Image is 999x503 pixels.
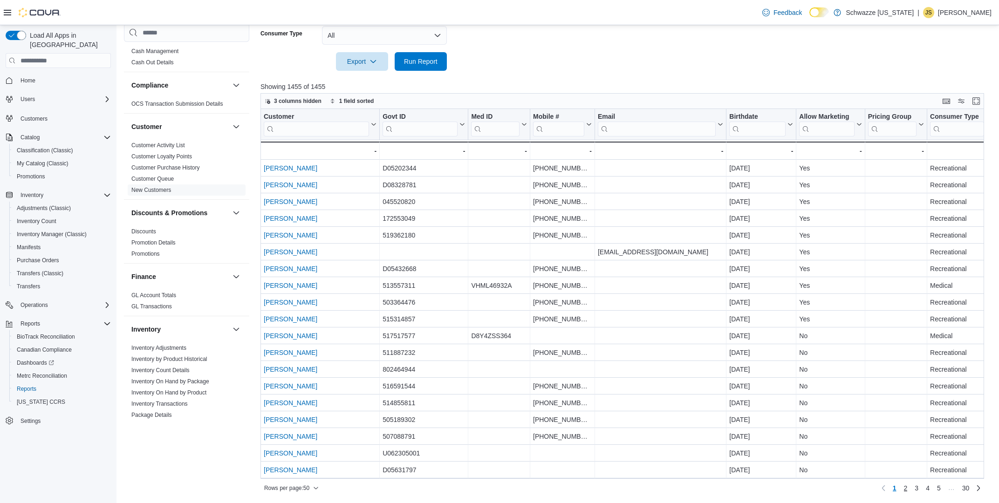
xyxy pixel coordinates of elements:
[13,171,49,182] a: Promotions
[260,483,322,494] button: Rows per page:50
[264,315,317,323] a: [PERSON_NAME]
[2,111,115,125] button: Customers
[13,203,75,214] a: Adjustments (Classic)
[13,216,60,227] a: Inventory Count
[13,255,111,266] span: Purchase Orders
[404,57,438,66] span: Run Report
[131,250,160,258] span: Promotions
[17,359,54,367] span: Dashboards
[930,163,992,174] div: Recreational
[893,483,896,493] span: 1
[21,320,40,327] span: Reports
[729,230,793,241] div: [DATE]
[2,414,115,428] button: Settings
[131,81,168,90] h3: Compliance
[533,196,592,207] div: [PHONE_NUMBER]
[533,113,584,136] div: Mobile #
[383,213,465,224] div: 172553049
[13,357,58,368] a: Dashboards
[598,113,716,136] div: Email
[264,215,317,222] a: [PERSON_NAME]
[9,170,115,183] button: Promotions
[17,372,67,380] span: Metrc Reconciliation
[9,330,115,343] button: BioTrack Reconciliation
[2,131,115,144] button: Catalog
[13,396,111,408] span: Washington CCRS
[17,132,111,143] span: Catalog
[930,113,992,136] button: Consumer Type
[930,230,992,241] div: Recreational
[2,93,115,106] button: Users
[471,280,527,291] div: VHML46932A
[383,330,465,341] div: 517517577
[131,208,229,218] button: Discounts & Promotions
[13,158,111,169] span: My Catalog (Classic)
[124,226,249,263] div: Discounts & Promotions
[930,179,992,190] div: Recreational
[9,144,115,157] button: Classification (Classic)
[13,145,111,156] span: Classification (Classic)
[231,207,242,218] button: Discounts & Promotions
[9,382,115,395] button: Reports
[13,331,79,342] a: BioTrack Reconciliation
[131,186,171,194] span: New Customers
[926,483,930,493] span: 4
[13,229,111,240] span: Inventory Manager (Classic)
[264,198,317,205] a: [PERSON_NAME]
[799,196,862,207] div: Yes
[729,113,793,136] button: Birthdate
[13,331,111,342] span: BioTrack Reconciliation
[264,248,317,256] a: [PERSON_NAME]
[17,132,43,143] button: Catalog
[799,145,862,156] div: -
[9,215,115,228] button: Inventory Count
[264,349,317,356] a: [PERSON_NAME]
[131,59,174,66] a: Cash Out Details
[868,113,924,136] button: Pricing Group
[868,113,917,136] div: Pricing Group
[131,239,176,246] a: Promotion Details
[264,113,369,136] div: Customer URL
[729,246,793,258] div: [DATE]
[917,7,919,18] p: |
[131,100,223,108] span: OCS Transaction Submission Details
[131,378,209,385] a: Inventory On Hand by Package
[799,230,862,241] div: Yes
[9,202,115,215] button: Adjustments (Classic)
[131,303,172,310] a: GL Transactions
[231,80,242,91] button: Compliance
[322,26,447,45] button: All
[471,113,527,136] button: Med ID
[131,48,178,54] a: Cash Management
[729,297,793,308] div: [DATE]
[131,251,160,257] a: Promotions
[9,356,115,369] a: Dashboards
[264,282,317,289] a: [PERSON_NAME]
[729,263,793,274] div: [DATE]
[264,433,317,440] a: [PERSON_NAME]
[264,265,317,272] a: [PERSON_NAME]
[533,313,592,325] div: [PHONE_NUMBER]
[915,483,918,493] span: 3
[395,52,447,71] button: Run Report
[925,7,932,18] span: JS
[941,95,952,107] button: Keyboard shortcuts
[131,228,156,235] span: Discounts
[13,242,111,253] span: Manifests
[17,415,44,427] a: Settings
[904,483,908,493] span: 2
[2,299,115,312] button: Operations
[13,242,44,253] a: Manifests
[930,263,992,274] div: Recreational
[131,272,229,281] button: Finance
[17,385,36,393] span: Reports
[868,113,917,122] div: Pricing Group
[930,330,992,341] div: Medical
[17,190,47,201] button: Inventory
[383,280,465,291] div: 513557311
[533,263,592,274] div: [PHONE_NUMBER]
[124,140,249,199] div: Customer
